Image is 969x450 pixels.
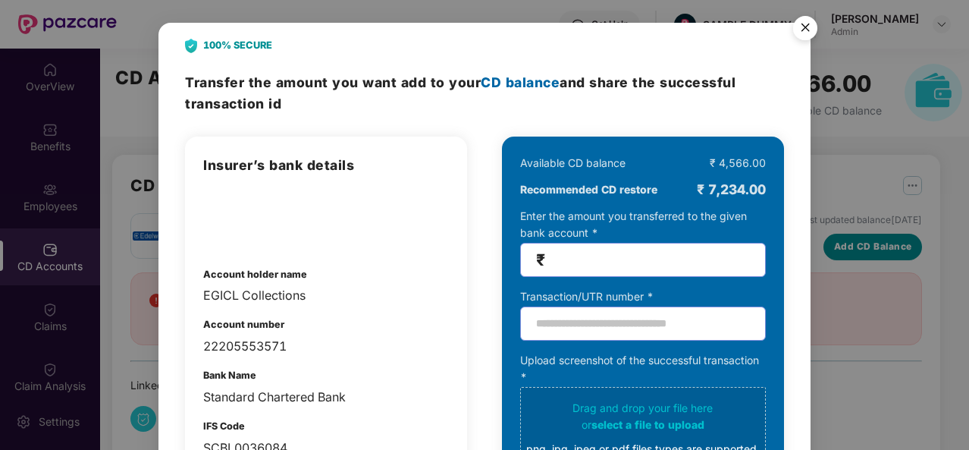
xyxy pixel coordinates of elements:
div: ₹ 7,234.00 [697,179,766,200]
span: ₹ [536,251,545,269]
b: IFS Code [203,420,245,432]
img: admin-overview [203,191,282,244]
div: Transaction/UTR number * [520,288,766,305]
b: Account number [203,319,284,330]
h3: Transfer the amount and share the successful transaction id [185,72,784,114]
b: Bank Name [203,370,256,381]
b: Recommended CD restore [520,181,657,198]
div: 22205553571 [203,337,449,356]
div: Enter the amount you transferred to the given bank account * [520,208,766,277]
button: Close [784,8,825,49]
span: select a file to upload [591,418,704,431]
img: svg+xml;base64,PHN2ZyB4bWxucz0iaHR0cDovL3d3dy53My5vcmcvMjAwMC9zdmciIHdpZHRoPSI1NiIgaGVpZ2h0PSI1Ni... [784,9,826,52]
div: EGICL Collections [203,286,449,305]
img: svg+xml;base64,PHN2ZyB4bWxucz0iaHR0cDovL3d3dy53My5vcmcvMjAwMC9zdmciIHdpZHRoPSIyNCIgaGVpZ2h0PSIyOC... [185,39,197,53]
span: CD balance [481,74,560,90]
span: you want add to your [332,74,560,90]
b: 100% SECURE [203,38,272,53]
b: Account holder name [203,269,307,280]
div: Available CD balance [520,155,626,172]
h3: Insurer’s bank details [203,155,449,176]
div: Standard Chartered Bank [203,388,449,407]
div: ₹ 4,566.00 [710,155,766,172]
div: or [526,417,760,433]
